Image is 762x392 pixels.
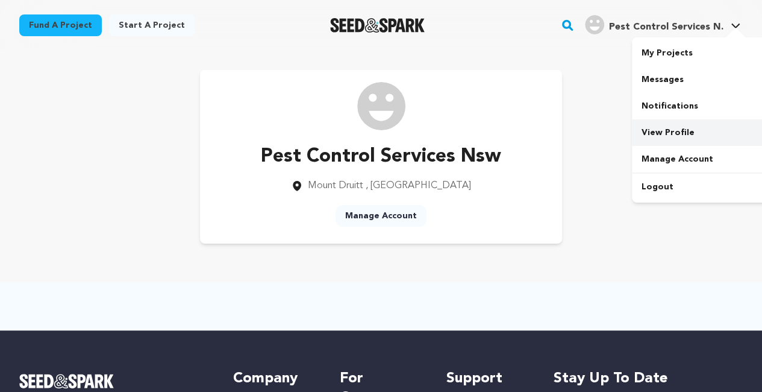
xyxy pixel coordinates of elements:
[109,14,195,36] a: Start a project
[446,369,529,388] h5: Support
[582,13,743,34] a: Pest Control Services N.'s Profile
[585,15,723,34] div: Pest Control Services N.'s Profile
[553,369,743,388] h5: Stay up to date
[366,181,471,191] span: , [GEOGRAPHIC_DATA]
[308,181,363,191] span: Mount Druitt
[357,82,405,130] img: /img/default-images/user/medium/user.png image
[261,142,501,171] p: Pest Control Services Nsw
[585,15,604,34] img: user.png
[609,22,723,32] span: Pest Control Services N.
[19,14,102,36] a: Fund a project
[336,205,426,227] a: Manage Account
[19,374,114,388] img: Seed&Spark Logo
[233,369,316,388] h5: Company
[19,374,209,388] a: Seed&Spark Homepage
[582,13,743,38] span: Pest Control Services N.'s Profile
[330,18,425,33] a: Seed&Spark Homepage
[330,18,425,33] img: Seed&Spark Logo Dark Mode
